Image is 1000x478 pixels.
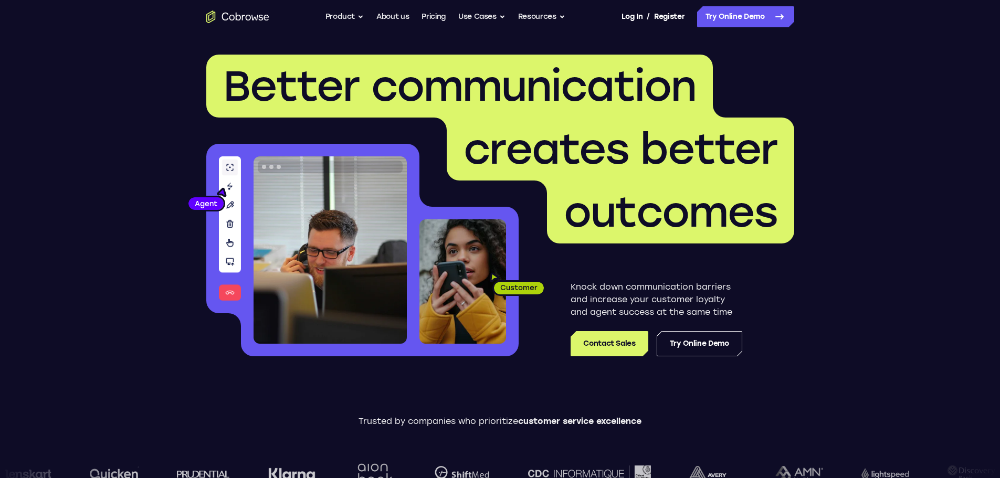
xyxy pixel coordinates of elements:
[622,6,643,27] a: Log In
[654,6,685,27] a: Register
[697,6,794,27] a: Try Online Demo
[571,281,742,318] p: Knock down communication barriers and increase your customer loyalty and agent success at the sam...
[464,124,777,174] span: creates better
[223,61,696,111] span: Better communication
[518,6,565,27] button: Resources
[564,187,777,237] span: outcomes
[657,331,742,356] a: Try Online Demo
[647,10,650,23] span: /
[376,6,409,27] a: About us
[254,156,407,344] img: A customer support agent talking on the phone
[518,416,641,426] span: customer service excellence
[422,6,446,27] a: Pricing
[571,331,648,356] a: Contact Sales
[458,6,506,27] button: Use Cases
[325,6,364,27] button: Product
[206,10,269,23] a: Go to the home page
[419,219,506,344] img: A customer holding their phone
[176,470,229,478] img: prudential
